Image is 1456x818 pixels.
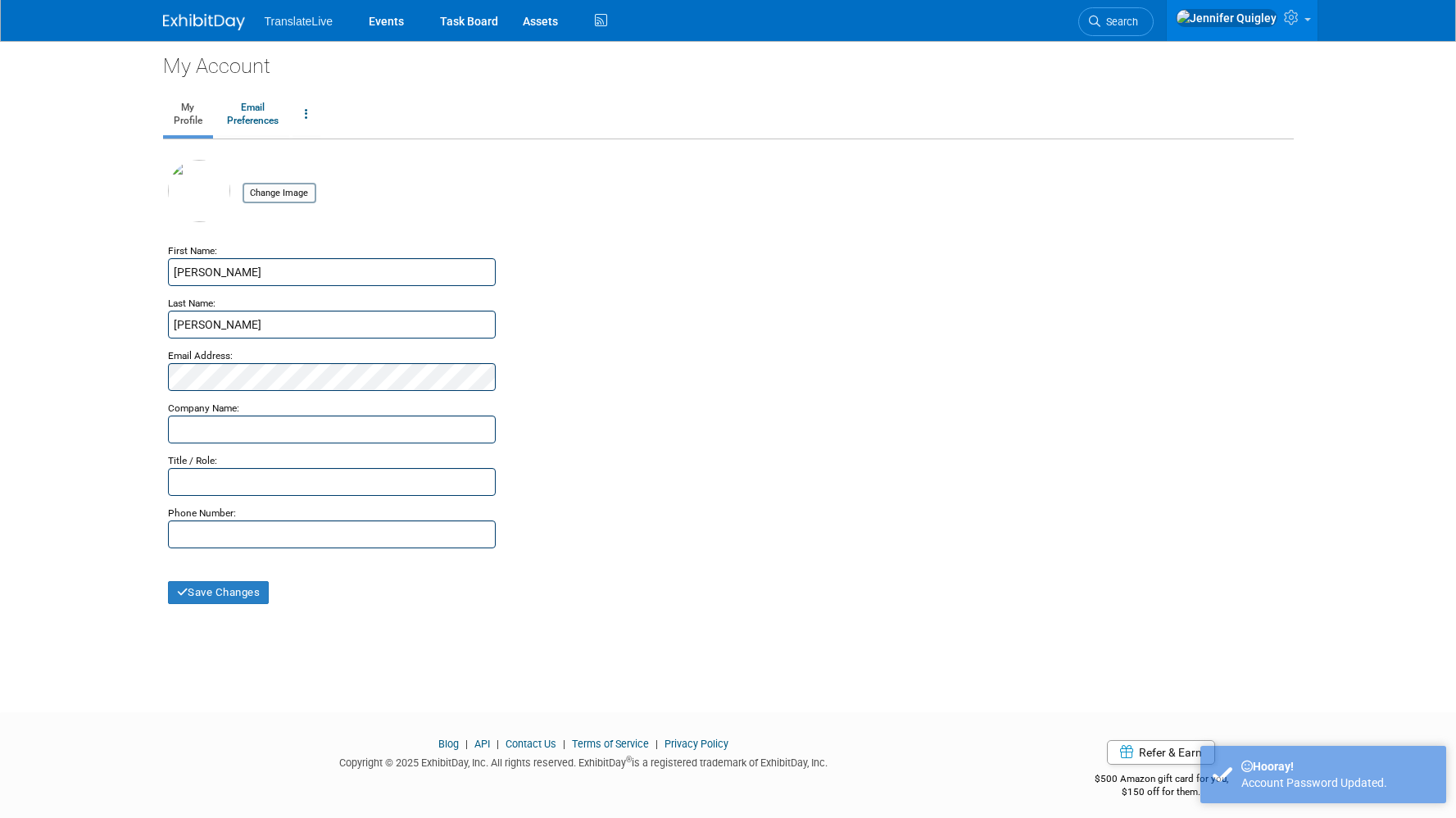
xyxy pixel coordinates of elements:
a: Blog [438,738,459,750]
span: | [461,738,472,750]
a: MyProfile [163,94,213,135]
small: Last Name: [168,298,215,309]
small: Title / Role: [168,455,217,466]
button: Save Changes [168,581,270,604]
div: Copyright © 2025 ExhibitDay, Inc. All rights reserved. ExhibitDay is a registered trademark of Ex... [163,752,1005,770]
img: ExhibitDay [163,14,245,30]
small: Phone Number: [168,507,236,519]
span: | [559,738,569,750]
img: Jennifer Quigley [1176,9,1277,27]
a: Refer & Earn [1107,740,1215,765]
span: Search [1100,16,1138,28]
a: EmailPreferences [216,94,289,135]
a: API [474,738,490,750]
div: Hooray! [1241,758,1434,775]
small: Email Address: [168,350,233,361]
a: Terms of Service [572,738,649,750]
a: Contact Us [506,738,556,750]
span: | [492,738,503,750]
span: TranslateLive [265,15,333,28]
div: $150 off for them. [1029,785,1294,799]
sup: ® [626,755,632,764]
div: My Account [163,41,1294,80]
small: Company Name: [168,402,239,414]
div: Account Password Updated. [1241,775,1434,791]
span: | [651,738,662,750]
a: Privacy Policy [664,738,728,750]
a: Search [1078,7,1154,36]
div: $500 Amazon gift card for you, [1029,761,1294,799]
small: First Name: [168,245,217,257]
